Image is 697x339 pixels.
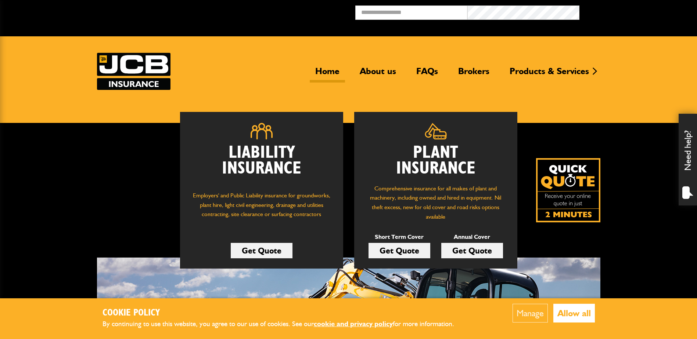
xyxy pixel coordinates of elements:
[191,145,332,184] h2: Liability Insurance
[369,243,430,258] a: Get Quote
[453,66,495,83] a: Brokers
[504,66,594,83] a: Products & Services
[441,232,503,242] p: Annual Cover
[513,304,548,322] button: Manage
[103,318,466,330] p: By continuing to use this website, you agree to our use of cookies. See our for more information.
[310,66,345,83] a: Home
[354,66,402,83] a: About us
[536,158,600,222] img: Quick Quote
[103,307,466,319] h2: Cookie Policy
[441,243,503,258] a: Get Quote
[369,232,430,242] p: Short Term Cover
[97,53,170,90] a: JCB Insurance Services
[679,114,697,205] div: Need help?
[365,145,506,176] h2: Plant Insurance
[231,243,292,258] a: Get Quote
[536,158,600,222] a: Get your insurance quote isn just 2-minutes
[553,304,595,322] button: Allow all
[365,184,506,221] p: Comprehensive insurance for all makes of plant and machinery, including owned and hired in equipm...
[579,6,691,17] button: Broker Login
[191,191,332,226] p: Employers' and Public Liability insurance for groundworks, plant hire, light civil engineering, d...
[97,53,170,90] img: JCB Insurance Services logo
[314,320,393,328] a: cookie and privacy policy
[411,66,443,83] a: FAQs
